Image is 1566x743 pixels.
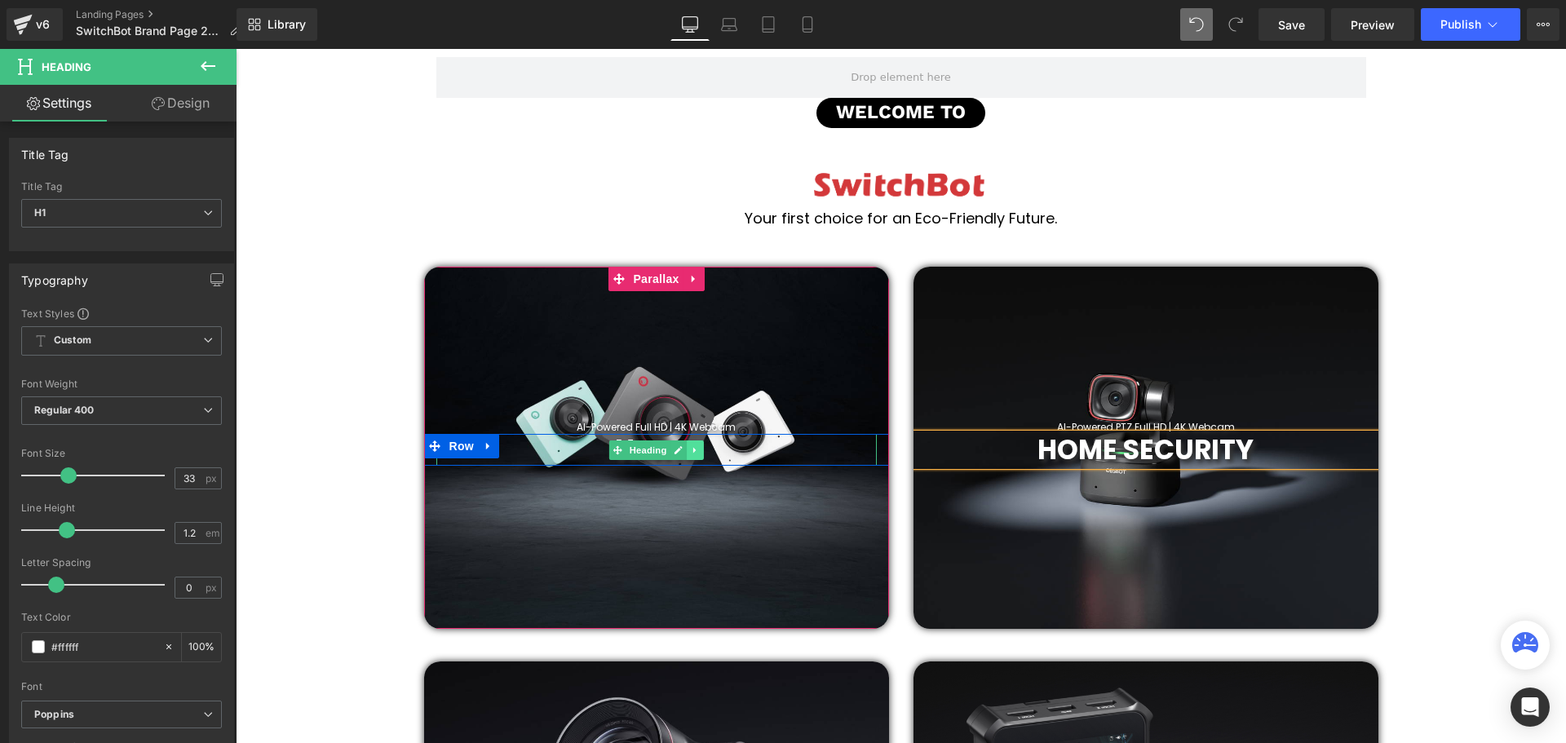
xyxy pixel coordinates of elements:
[21,307,222,320] div: Text Styles
[54,334,91,347] b: Custom
[21,181,222,192] div: Title Tag
[379,382,462,420] span: Home
[33,14,53,35] div: v6
[42,60,91,73] span: Heading
[34,708,74,722] i: Poppins
[242,385,263,409] a: Expand / Collapse
[21,502,222,514] div: Line Height
[206,528,219,538] span: em
[268,17,306,32] span: Library
[237,8,317,41] a: New Library
[678,373,1143,384] h1: AI-Powered PTZ Full HD | 4K Webcam
[1180,8,1213,41] button: Undo
[188,373,653,384] h1: AI-Powered Full HD | 4K Webcam
[393,218,447,242] span: Parallax
[1351,16,1395,33] span: Preview
[34,404,95,416] b: Regular 400
[581,49,750,79] a: Welcome to
[1527,8,1559,41] button: More
[76,8,254,21] a: Landing Pages
[21,612,222,623] div: Text Color
[122,85,240,122] a: Design
[448,218,469,242] a: Expand / Collapse
[21,448,222,459] div: Font Size
[34,206,46,219] b: H1
[600,49,730,79] span: Welcome to
[76,24,223,38] span: SwitchBot Brand Page 2025
[7,8,63,41] a: v6
[21,264,88,287] div: Typography
[21,557,222,568] div: Letter Spacing
[1219,8,1252,41] button: Redo
[710,8,749,41] a: Laptop
[21,681,222,692] div: Font
[1511,688,1550,727] div: Open Intercom Messenger
[21,139,69,161] div: Title Tag
[1421,8,1520,41] button: Publish
[1331,8,1414,41] a: Preview
[21,378,222,390] div: Font Weight
[182,633,221,661] div: %
[670,8,710,41] a: Desktop
[51,638,156,656] input: Color
[788,8,827,41] a: Mobile
[1440,18,1481,31] span: Publish
[206,582,219,593] span: px
[451,391,468,411] a: Expand / Collapse
[390,391,434,411] span: Heading
[802,382,1018,420] span: HOME SECURITY
[1278,16,1305,33] span: Save
[206,473,219,484] span: px
[210,385,242,409] span: Row
[749,8,788,41] a: Tablet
